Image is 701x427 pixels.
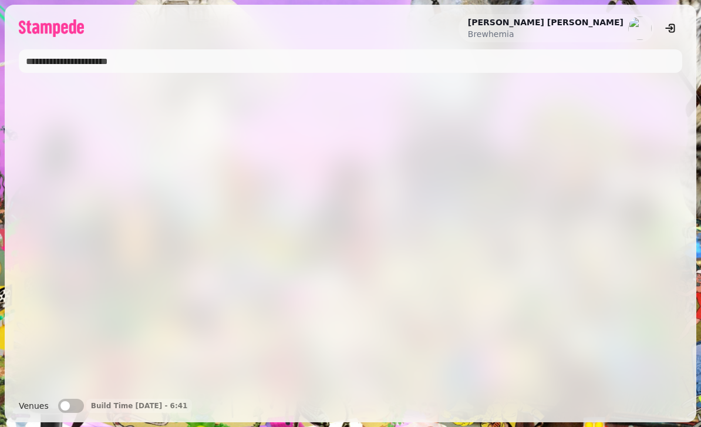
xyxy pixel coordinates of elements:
[468,28,624,40] p: Brewhemia
[19,399,49,413] label: Venues
[628,16,652,40] img: aHR0cHM6Ly93d3cuZ3JhdmF0YXIuY29tL2F2YXRhci9mZmNlYTUzZTEyZjYwOTZjODc5MTM3MjdmNWJjOGI2OD9zPTE1MCZkP...
[91,401,188,411] p: Build Time [DATE] - 6:41
[19,19,84,37] img: logo
[468,16,624,28] h2: [PERSON_NAME] [PERSON_NAME]
[659,16,682,40] button: logout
